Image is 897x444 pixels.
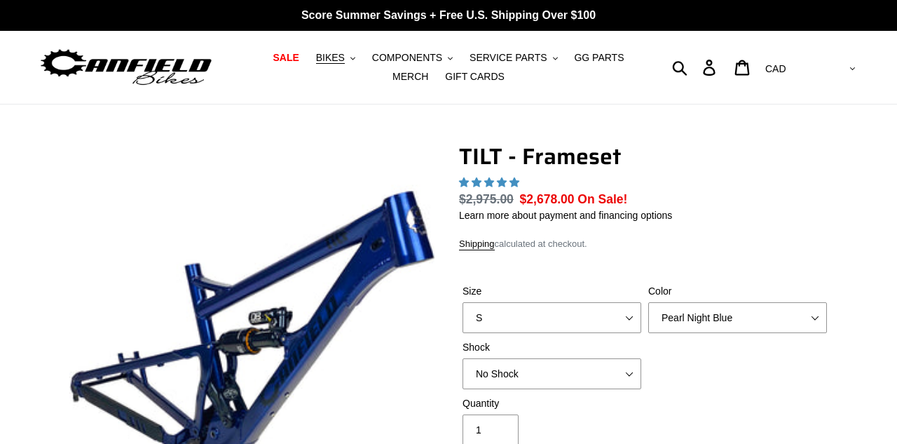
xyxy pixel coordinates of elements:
[459,210,672,221] a: Learn more about payment and financing options
[459,143,830,170] h1: TILT - Frameset
[574,52,624,64] span: GG PARTS
[438,67,512,86] a: GIFT CARDS
[470,52,547,64] span: SERVICE PARTS
[463,396,641,411] label: Quantity
[648,284,827,299] label: Color
[459,177,522,188] span: 5.00 stars
[372,52,442,64] span: COMPONENTS
[365,48,460,67] button: COMPONENTS
[520,192,575,206] span: $2,678.00
[273,52,299,64] span: SALE
[459,192,514,206] s: $2,975.00
[463,284,641,299] label: Size
[316,52,345,64] span: BIKES
[463,340,641,355] label: Shock
[577,190,627,208] span: On Sale!
[567,48,631,67] a: GG PARTS
[463,48,564,67] button: SERVICE PARTS
[266,48,306,67] a: SALE
[459,237,830,251] div: calculated at checkout.
[459,238,495,250] a: Shipping
[445,71,505,83] span: GIFT CARDS
[392,71,428,83] span: MERCH
[39,46,214,90] img: Canfield Bikes
[385,67,435,86] a: MERCH
[309,48,362,67] button: BIKES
